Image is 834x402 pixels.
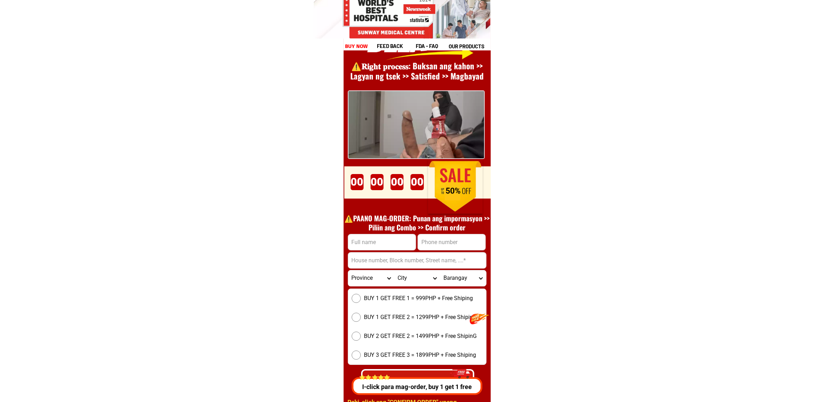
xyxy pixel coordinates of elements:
[418,234,485,250] input: Input phone_number
[348,234,416,250] input: Input full_name
[364,351,476,359] span: BUY 3 GET FREE 3 = 1899PHP + Free Shiping
[364,332,477,340] span: BUY 2 GET FREE 2 = 1499PHP + Free ShipinG
[352,313,361,322] input: BUY 1 GET FREE 2 = 1299PHP + Free Shiping
[369,162,479,193] h1: ORDER DITO
[377,42,415,50] h1: feed back
[435,186,471,196] h1: 50%
[349,382,482,391] p: I-click para mag-order, buy 1 get 1 free
[341,61,494,82] h1: ⚠️️𝐑𝐢𝐠𝐡𝐭 𝐩𝐫𝐨𝐜𝐞𝐬𝐬: Buksan ang kahon >> Lagyan ng tsek >> Satisfied >> Magbayad
[352,332,361,341] input: BUY 2 GET FREE 2 = 1499PHP + Free ShipinG
[440,270,486,286] select: Select commune
[449,42,490,50] h1: our products
[352,294,361,303] input: BUY 1 GET FREE 1 = 999PHP + Free Shiping
[348,270,394,286] select: Select province
[345,42,368,50] h1: buy now
[364,294,473,303] span: BUY 1 GET FREE 1 = 999PHP + Free Shiping
[352,351,361,360] input: BUY 3 GET FREE 3 = 1899PHP + Free Shiping
[364,313,476,321] span: BUY 1 GET FREE 2 = 1299PHP + Free Shiping
[394,270,440,286] select: Select district
[348,252,486,268] input: Input address
[341,214,494,232] h1: ⚠️️PAANO MAG-ORDER: Punan ang impormasyon >> Piliin ang Combo >> Confirm order
[416,42,455,50] h1: fda - FAQ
